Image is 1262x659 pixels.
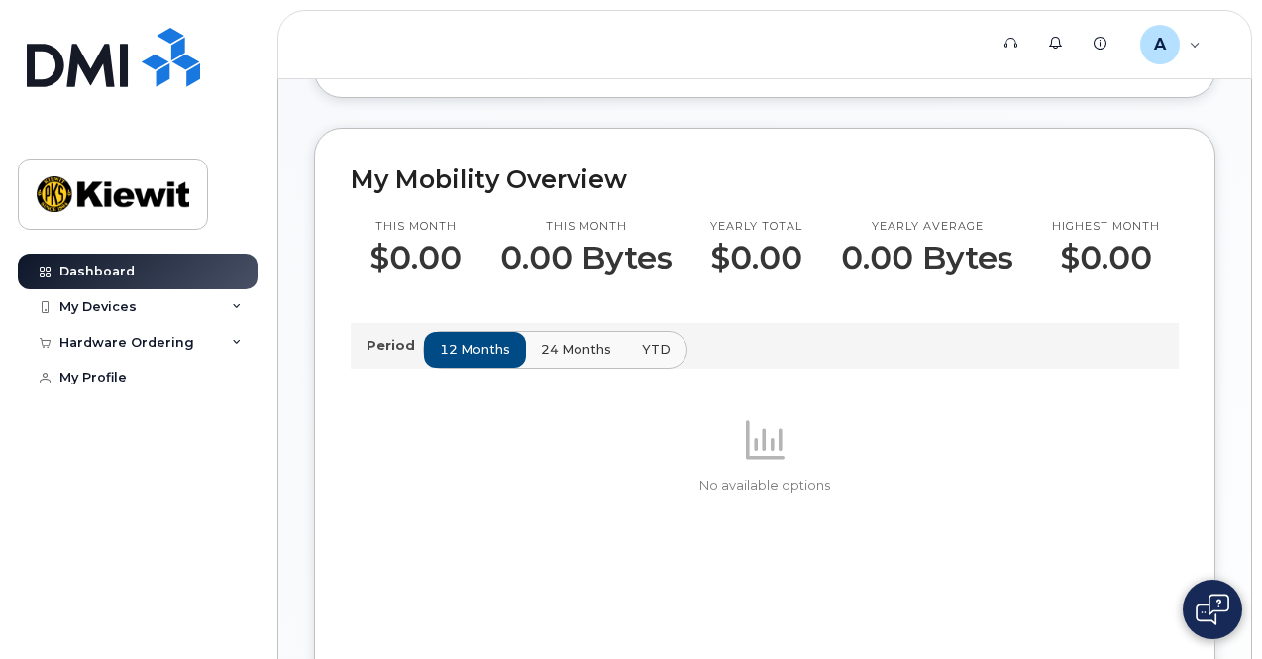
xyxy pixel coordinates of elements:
[351,477,1179,494] p: No available options
[500,240,673,275] p: 0.00 Bytes
[1126,25,1214,64] div: Aaron.Giddens
[710,240,802,275] p: $0.00
[1196,594,1229,625] img: Open chat
[541,340,611,359] span: 24 months
[367,336,423,355] p: Period
[369,240,462,275] p: $0.00
[642,340,671,359] span: YTD
[841,219,1013,235] p: Yearly average
[351,165,1179,194] h2: My Mobility Overview
[841,240,1013,275] p: 0.00 Bytes
[369,219,462,235] p: This month
[1052,219,1160,235] p: Highest month
[500,219,673,235] p: This month
[1154,33,1166,56] span: A
[1052,240,1160,275] p: $0.00
[710,219,802,235] p: Yearly total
